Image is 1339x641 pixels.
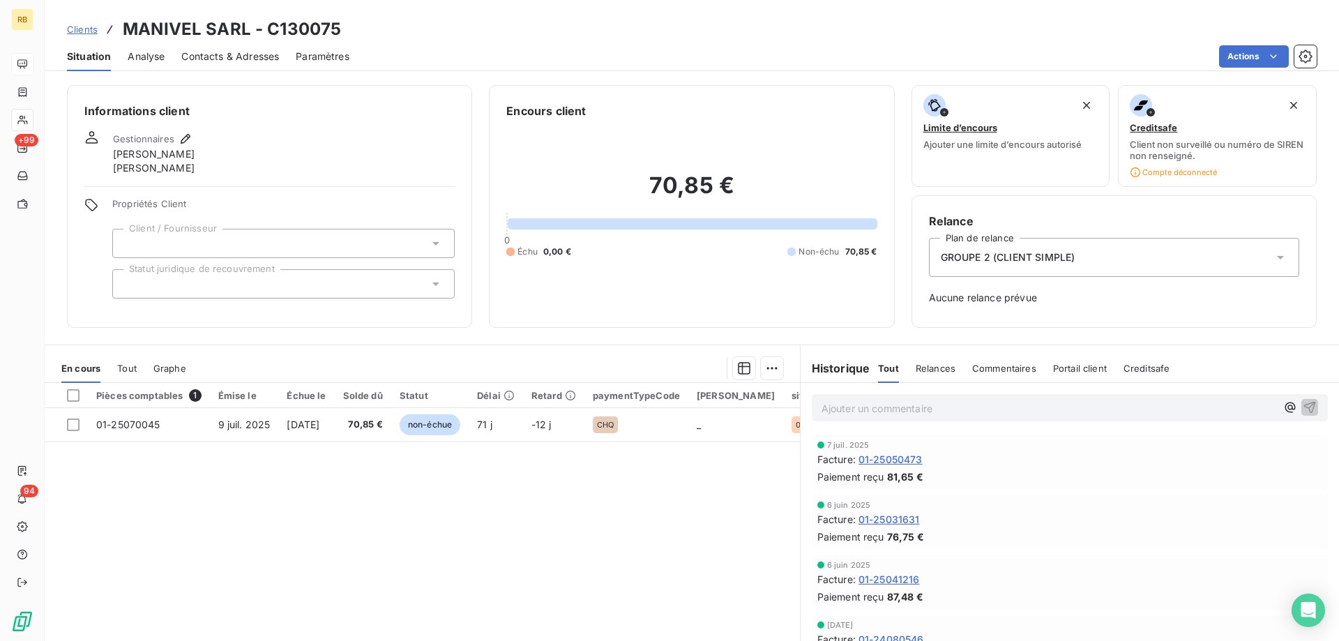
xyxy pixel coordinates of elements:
[792,390,833,401] div: siteCode
[817,529,884,544] span: Paiement reçu
[189,389,202,402] span: 1
[113,161,195,175] span: [PERSON_NAME]
[531,390,576,401] div: Retard
[817,452,856,467] span: Facture :
[911,85,1110,187] button: Limite d’encoursAjouter une limite d’encours autorisé
[11,8,33,31] div: RB
[128,50,165,63] span: Analyse
[20,485,38,497] span: 94
[697,390,775,401] div: [PERSON_NAME]
[400,414,460,435] span: non-échue
[887,469,923,484] span: 81,65 €
[929,213,1299,229] h6: Relance
[878,363,899,374] span: Tout
[827,441,870,449] span: 7 juil. 2025
[817,469,884,484] span: Paiement reçu
[343,390,383,401] div: Solde dû
[15,134,38,146] span: +99
[287,418,319,430] span: [DATE]
[506,172,877,213] h2: 70,85 €
[96,389,202,402] div: Pièces comptables
[1130,122,1177,133] span: Creditsafe
[287,390,326,401] div: Échue le
[801,360,870,377] h6: Historique
[1130,167,1217,178] span: Compte déconnecté
[504,234,510,246] span: 0
[858,512,920,527] span: 01-25031631
[593,390,680,401] div: paymentTypeCode
[123,17,341,42] h3: MANIVEL SARL - C130075
[296,50,349,63] span: Paramètres
[972,363,1036,374] span: Commentaires
[67,50,111,63] span: Situation
[799,246,839,258] span: Non-échu
[117,363,137,374] span: Tout
[887,589,923,604] span: 87,48 €
[817,572,856,587] span: Facture :
[916,363,955,374] span: Relances
[941,250,1075,264] span: GROUPE 2 (CLIENT SIMPLE)
[827,561,871,569] span: 6 juin 2025
[506,103,586,119] h6: Encours client
[113,133,174,144] span: Gestionnaires
[84,103,455,119] h6: Informations client
[929,291,1299,305] span: Aucune relance prévue
[1053,363,1107,374] span: Portail client
[477,418,492,430] span: 71 j
[113,147,195,161] span: [PERSON_NAME]
[923,122,997,133] span: Limite d’encours
[1292,594,1325,627] div: Open Intercom Messenger
[827,501,871,509] span: 6 juin 2025
[1219,45,1289,68] button: Actions
[827,621,854,629] span: [DATE]
[477,390,515,401] div: Délai
[923,139,1082,150] span: Ajouter une limite d’encours autorisé
[181,50,279,63] span: Contacts & Adresses
[112,198,455,218] span: Propriétés Client
[887,529,924,544] span: 76,75 €
[817,512,856,527] span: Facture :
[124,237,135,250] input: Ajouter une valeur
[67,22,98,36] a: Clients
[858,572,920,587] span: 01-25041216
[697,418,701,430] span: _
[796,421,822,429] span: 01-B09
[858,452,923,467] span: 01-25050473
[124,278,135,290] input: Ajouter une valeur
[1130,139,1305,161] span: Client non surveillé ou numéro de SIREN non renseigné.
[218,390,271,401] div: Émise le
[531,418,552,430] span: -12 j
[597,421,614,429] span: CHQ
[343,418,383,432] span: 70,85 €
[817,589,884,604] span: Paiement reçu
[153,363,186,374] span: Graphe
[543,246,571,258] span: 0,00 €
[96,418,160,430] span: 01-25070045
[845,246,877,258] span: 70,85 €
[517,246,538,258] span: Échu
[400,390,460,401] div: Statut
[1118,85,1317,187] button: CreditsafeClient non surveillé ou numéro de SIREN non renseigné.Compte déconnecté
[61,363,100,374] span: En cours
[67,24,98,35] span: Clients
[218,418,271,430] span: 9 juil. 2025
[1124,363,1170,374] span: Creditsafe
[11,610,33,633] img: Logo LeanPay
